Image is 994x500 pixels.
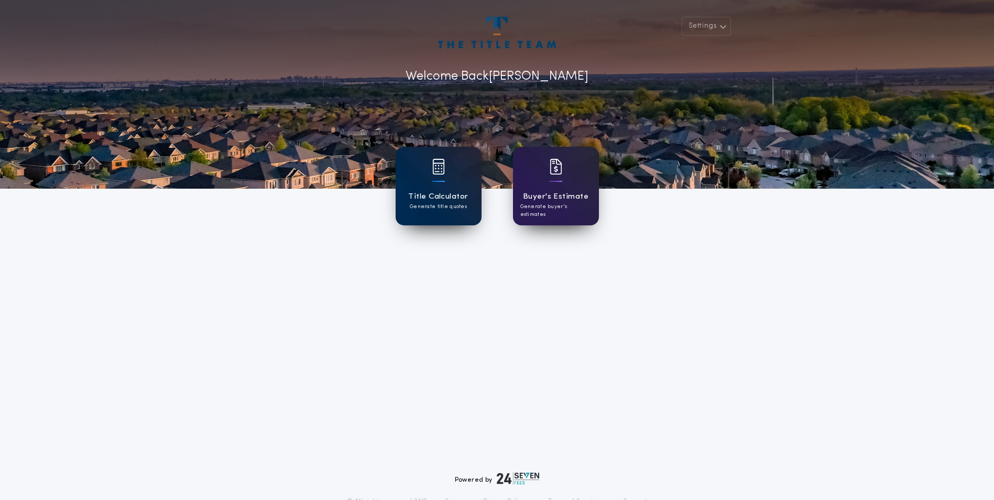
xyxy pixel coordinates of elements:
h1: Buyer's Estimate [523,191,588,203]
p: Generate buyer's estimates [520,203,592,219]
img: account-logo [438,17,555,48]
img: logo [497,472,540,485]
img: card icon [432,159,445,175]
button: Settings [682,17,731,36]
h1: Title Calculator [408,191,468,203]
div: Powered by [455,472,540,485]
img: card icon [550,159,562,175]
p: Welcome Back [PERSON_NAME] [406,67,588,86]
a: card iconBuyer's EstimateGenerate buyer's estimates [513,147,599,225]
p: Generate title quotes [410,203,467,211]
a: card iconTitle CalculatorGenerate title quotes [396,147,482,225]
